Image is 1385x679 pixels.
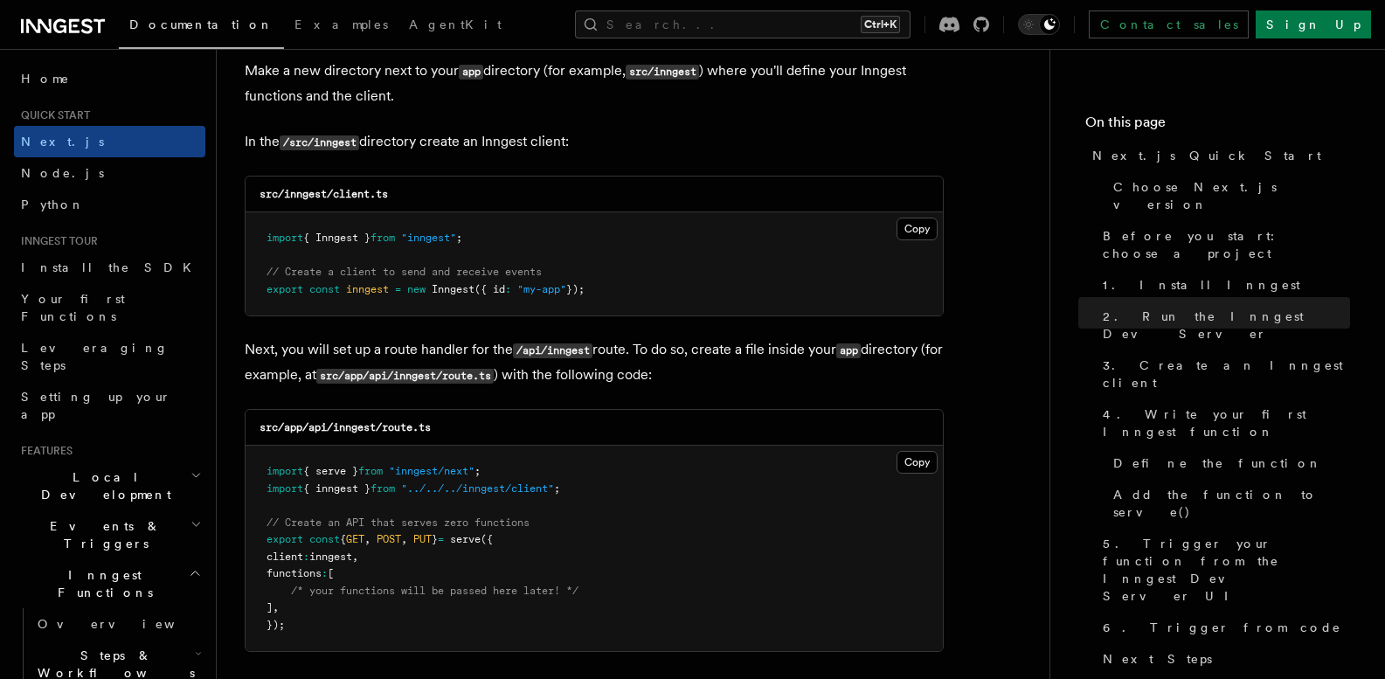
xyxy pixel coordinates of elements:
[260,188,388,200] code: src/inngest/client.ts
[346,533,364,545] span: GET
[260,421,431,433] code: src/app/api/inngest/route.ts
[267,266,542,278] span: // Create a client to send and receive events
[474,283,505,295] span: ({ id
[309,551,352,563] span: inngest
[267,567,322,579] span: functions
[352,551,358,563] span: ,
[377,533,401,545] span: POST
[370,232,395,244] span: from
[364,533,370,545] span: ,
[267,232,303,244] span: import
[14,126,205,157] a: Next.js
[1106,171,1350,220] a: Choose Next.js version
[474,465,481,477] span: ;
[303,482,370,495] span: { inngest }
[14,157,205,189] a: Node.js
[267,619,285,631] span: });
[267,465,303,477] span: import
[1096,220,1350,269] a: Before you start: choose a project
[14,381,205,430] a: Setting up your app
[566,283,585,295] span: });
[1103,357,1350,391] span: 3. Create an Inngest client
[1106,479,1350,528] a: Add the function to serve()
[1085,112,1350,140] h4: On this page
[129,17,274,31] span: Documentation
[456,232,462,244] span: ;
[14,108,90,122] span: Quick start
[1018,14,1060,35] button: Toggle dark mode
[1096,528,1350,612] a: 5. Trigger your function from the Inngest Dev Server UI
[401,533,407,545] span: ,
[575,10,911,38] button: Search...Ctrl+K
[14,189,205,220] a: Python
[38,617,218,631] span: Overview
[517,283,566,295] span: "my-app"
[14,283,205,332] a: Your first Functions
[245,59,944,108] p: Make a new directory next to your directory (for example, ) where you'll define your Inngest func...
[21,197,85,211] span: Python
[413,533,432,545] span: PUT
[1096,301,1350,350] a: 2. Run the Inngest Dev Server
[14,566,189,601] span: Inngest Functions
[294,17,388,31] span: Examples
[432,283,474,295] span: Inngest
[409,17,502,31] span: AgentKit
[267,601,273,613] span: ]
[1256,10,1371,38] a: Sign Up
[358,465,383,477] span: from
[284,5,398,47] a: Examples
[1096,643,1350,675] a: Next Steps
[309,283,340,295] span: const
[245,129,944,155] p: In the directory create an Inngest client:
[389,465,474,477] span: "inngest/next"
[554,482,560,495] span: ;
[273,601,279,613] span: ,
[1106,447,1350,479] a: Define the function
[481,533,493,545] span: ({
[245,337,944,388] p: Next, you will set up a route handler for the route. To do so, create a file inside your director...
[395,283,401,295] span: =
[401,482,554,495] span: "../../../inngest/client"
[21,341,169,372] span: Leveraging Steps
[1092,147,1321,164] span: Next.js Quick Start
[1085,140,1350,171] a: Next.js Quick Start
[407,283,426,295] span: new
[1103,650,1212,668] span: Next Steps
[1103,619,1341,636] span: 6. Trigger from code
[267,482,303,495] span: import
[398,5,512,47] a: AgentKit
[14,461,205,510] button: Local Development
[505,283,511,295] span: :
[14,252,205,283] a: Install the SDK
[1103,308,1350,343] span: 2. Run the Inngest Dev Server
[14,468,190,503] span: Local Development
[836,343,861,358] code: app
[1113,454,1322,472] span: Define the function
[21,390,171,421] span: Setting up your app
[1103,535,1350,605] span: 5. Trigger your function from the Inngest Dev Server UI
[1096,350,1350,398] a: 3. Create an Inngest client
[14,332,205,381] a: Leveraging Steps
[438,533,444,545] span: =
[21,135,104,149] span: Next.js
[303,465,358,477] span: { serve }
[328,567,334,579] span: [
[21,70,70,87] span: Home
[450,533,481,545] span: serve
[267,516,530,529] span: // Create an API that serves zero functions
[14,517,190,552] span: Events & Triggers
[370,482,395,495] span: from
[267,533,303,545] span: export
[291,585,578,597] span: /* your functions will be passed here later! */
[1103,405,1350,440] span: 4. Write your first Inngest function
[897,451,938,474] button: Copy
[1103,227,1350,262] span: Before you start: choose a project
[340,533,346,545] span: {
[1113,486,1350,521] span: Add the function to serve()
[401,232,456,244] span: "inngest"
[267,283,303,295] span: export
[31,608,205,640] a: Overview
[1096,612,1350,643] a: 6. Trigger from code
[459,65,483,80] code: app
[21,260,202,274] span: Install the SDK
